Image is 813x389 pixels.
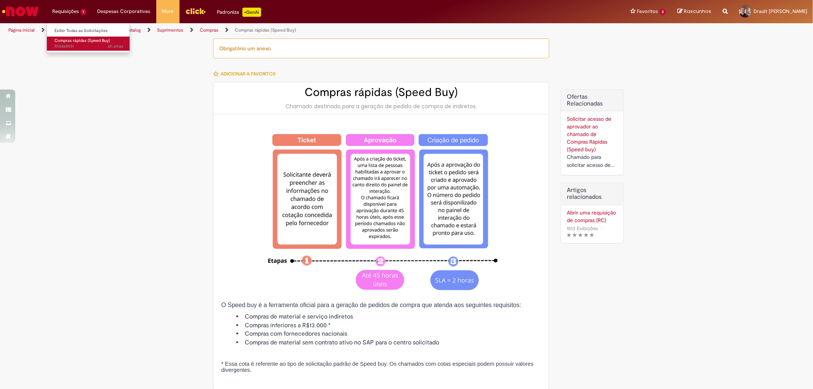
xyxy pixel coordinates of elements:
span: Despesas Corporativas [98,8,151,15]
a: Compras rápidas (Speed Buy) [235,27,296,33]
span: 6h atrás [108,43,123,49]
button: Adicionar a Favoritos [213,66,280,82]
a: Compras [200,27,218,33]
div: Padroniza [217,8,261,17]
div: Ofertas Relacionadas [561,90,624,175]
img: ServiceNow [1,4,40,19]
ul: Requisições [47,23,130,53]
img: click_logo_yellow_360x200.png [185,5,206,17]
li: Compras de material sem contrato ativo no SAP para o centro solicitado [236,338,541,347]
span: More [162,8,174,15]
span: Favoritos [637,8,658,15]
li: Compras inferiores a R$13.000 * [236,321,541,330]
li: Compras com fornecedores nacionais [236,330,541,338]
h2: Ofertas Relacionadas [567,94,617,107]
span: Adicionar a Favoritos [221,71,276,77]
a: Exibir Todas as Solicitações [47,27,131,35]
span: Rascunhos [684,8,711,15]
a: Página inicial [8,27,35,33]
span: 1513 Exibições [567,225,598,232]
span: * Essa cota é referente ao tipo de solicitação padrão de Speed buy. Os chamados com cotas especia... [221,361,533,373]
span: 1 [80,9,86,15]
div: Obrigatório um anexo. [213,38,549,58]
li: Compras de material e serviço indiretos [236,312,541,321]
h2: Compras rápidas (Speed Buy) [221,86,541,99]
span: • [600,223,604,234]
span: O Speed buy é a ferramenta oficial para a geração de pedidos de compra que atenda aos seguintes r... [221,302,521,308]
a: Suprimentos [157,27,183,33]
div: Chamado destinado para a geração de pedido de compra de indiretos. [221,102,541,110]
span: Drault [PERSON_NAME] [754,8,807,14]
span: Requisições [52,8,79,15]
time: 29/08/2025 09:05:28 [108,43,123,49]
a: Abrir uma requisição de compras (RC) [567,209,617,224]
p: +GenAi [242,8,261,17]
a: Solicitar acesso de aprovador ao chamado de Compras Rápidas (Speed buy) [567,115,611,153]
h3: Artigos relacionados [567,187,617,200]
a: Rascunhos [677,8,711,15]
span: R13460931 [55,43,123,50]
div: Chamado para solicitar acesso de aprovador ao ticket de Speed buy [567,153,617,169]
ul: Trilhas de página [6,23,536,37]
a: Aberto R13460931 : Compras rápidas (Speed Buy) [47,37,131,51]
span: 3 [659,9,666,15]
span: Compras rápidas (Speed Buy) [55,38,110,43]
